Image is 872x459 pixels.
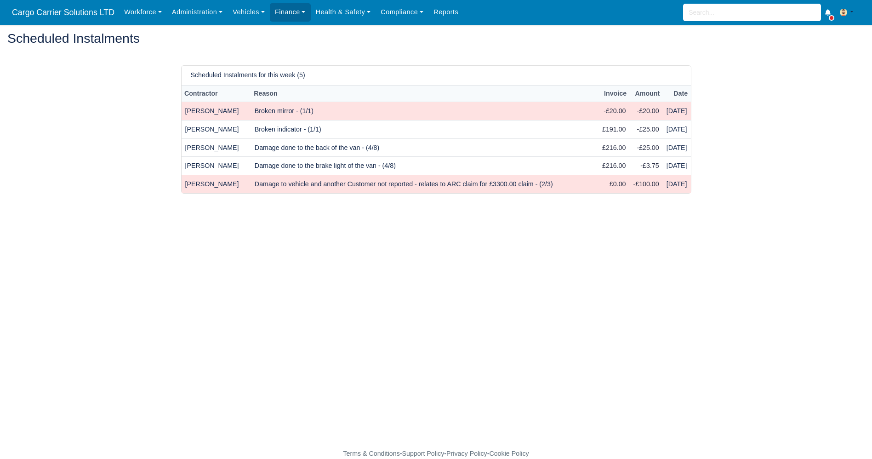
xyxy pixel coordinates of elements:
[598,157,629,175] td: £216.00
[228,3,270,21] a: Vehicles
[182,120,251,138] td: [PERSON_NAME]
[598,85,629,102] th: Invoice
[182,102,251,120] td: [PERSON_NAME]
[428,3,463,21] a: Reports
[598,102,629,120] td: -£20.00
[663,138,691,157] td: [DATE]
[826,415,872,459] iframe: Chat Widget
[629,102,662,120] td: -£20.00
[251,157,598,175] td: Damage done to the brake light of the van - (4/8)
[629,157,662,175] td: -£3.75
[174,448,698,459] div: - - -
[683,4,821,21] input: Search...
[251,138,598,157] td: Damage done to the back of the van - (4/8)
[663,157,691,175] td: [DATE]
[663,175,691,193] td: [DATE]
[402,450,445,457] a: Support Policy
[598,120,629,138] td: £191.00
[663,85,691,102] th: Date
[182,157,251,175] td: [PERSON_NAME]
[251,175,598,193] td: Damage to vehicle and another Customer not reported - relates to ARC claim for £3300.00 claim - (...
[182,175,251,193] td: [PERSON_NAME]
[489,450,529,457] a: Cookie Policy
[7,4,119,22] a: Cargo Carrier Solutions LTD
[251,120,598,138] td: Broken indicator - (1/1)
[7,3,119,22] span: Cargo Carrier Solutions LTD
[119,3,167,21] a: Workforce
[629,175,662,193] td: -£100.00
[446,450,487,457] a: Privacy Policy
[598,138,629,157] td: £216.00
[251,102,598,120] td: Broken mirror - (1/1)
[251,85,598,102] th: Reason
[270,3,311,21] a: Finance
[629,138,662,157] td: -£25.00
[311,3,376,21] a: Health & Safety
[629,120,662,138] td: -£25.00
[629,85,662,102] th: Amount
[167,3,228,21] a: Administration
[7,32,865,45] h2: Scheduled Instalments
[182,85,251,102] th: Contractor
[191,71,305,79] h6: Scheduled Instalments for this week (5)
[376,3,428,21] a: Compliance
[343,450,399,457] a: Terms & Conditions
[663,102,691,120] td: [DATE]
[0,24,872,54] div: Scheduled Instalments
[663,120,691,138] td: [DATE]
[182,138,251,157] td: [PERSON_NAME]
[598,175,629,193] td: £0.00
